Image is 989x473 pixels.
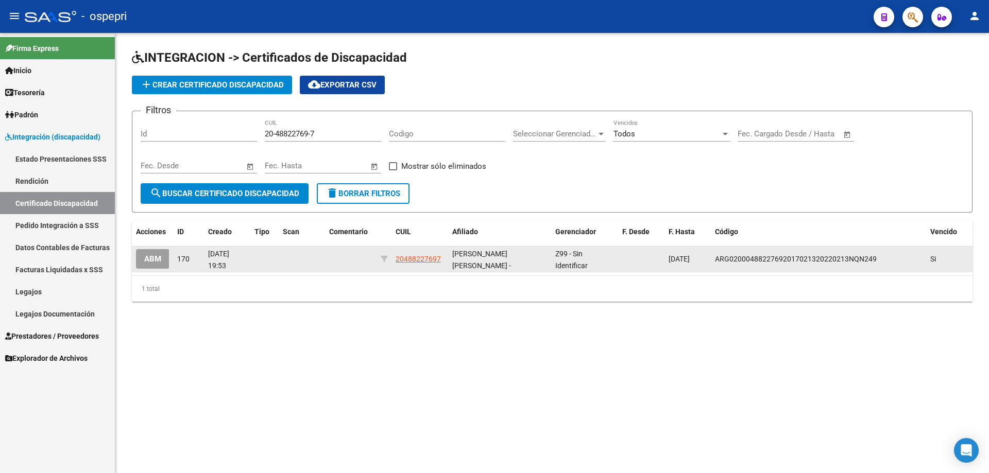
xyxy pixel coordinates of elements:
input: Fecha inicio [265,161,306,170]
h3: Filtros [141,103,176,117]
button: ABM [136,249,169,268]
button: Buscar Certificado Discapacidad [141,183,309,204]
span: Acciones [136,227,166,236]
span: Todos [613,129,635,138]
span: ARG02000488227692017021320220213NQN249 [715,255,877,263]
span: Crear Certificado Discapacidad [140,80,284,90]
span: ID [177,227,184,236]
mat-icon: delete [326,187,338,199]
input: Fecha fin [789,129,839,138]
span: Afiliado [452,227,478,236]
span: Inicio [5,65,31,76]
span: F. Hasta [669,227,695,236]
span: Tesorería [5,87,45,98]
input: Fecha fin [316,161,366,170]
span: [PERSON_NAME] [PERSON_NAME] - [452,250,511,270]
datatable-header-cell: F. Hasta [664,221,711,243]
span: Exportar CSV [308,80,377,90]
span: CUIL [396,227,411,236]
span: Explorador de Archivos [5,353,88,364]
datatable-header-cell: Gerenciador [551,221,618,243]
div: Open Intercom Messenger [954,438,979,463]
span: Buscar Certificado Discapacidad [150,189,299,198]
datatable-header-cell: CUIL [391,221,448,243]
span: Prestadores / Proveedores [5,330,99,342]
span: Creado [208,227,232,236]
datatable-header-cell: Código [711,221,926,243]
datatable-header-cell: F. Desde [618,221,664,243]
span: Padrón [5,109,38,120]
datatable-header-cell: Creado [204,221,250,243]
span: Código [715,227,738,236]
span: [DATE] 19:53 [208,250,229,270]
span: Scan [283,227,299,236]
button: Exportar CSV [300,76,385,94]
datatable-header-cell: Scan [279,221,325,243]
datatable-header-cell: Acciones [132,221,173,243]
span: - ospepri [81,5,127,28]
span: Vencido [930,227,957,236]
datatable-header-cell: Tipo [250,221,279,243]
span: Seleccionar Gerenciador [513,129,596,138]
span: 170 [177,255,190,263]
button: Open calendar [842,129,854,141]
datatable-header-cell: Afiliado [448,221,551,243]
span: Borrar Filtros [326,189,400,198]
span: [DATE] [669,255,690,263]
span: F. Desde [622,227,650,236]
input: Fecha inicio [141,161,182,170]
datatable-header-cell: Vencido [926,221,973,243]
span: Z99 - Sin Identificar [555,250,588,270]
button: Open calendar [369,161,381,172]
button: Open calendar [245,161,257,172]
span: ABM [144,255,161,264]
span: INTEGRACION -> Certificados de Discapacidad [132,50,407,65]
span: Gerenciador [555,227,596,236]
span: Tipo [254,227,269,236]
span: Comentario [329,227,368,236]
span: Firma Express [5,43,59,54]
button: Crear Certificado Discapacidad [132,76,292,94]
button: Borrar Filtros [317,183,410,204]
input: Fecha inicio [738,129,779,138]
mat-icon: add [140,78,152,91]
datatable-header-cell: ID [173,221,204,243]
span: Si [930,255,936,263]
mat-icon: search [150,187,162,199]
div: 1 total [132,276,973,302]
input: Fecha fin [192,161,242,170]
mat-icon: person [968,10,981,22]
span: Mostrar sólo eliminados [401,160,486,172]
span: 20488227697 [396,255,441,263]
mat-icon: cloud_download [308,78,320,91]
span: Integración (discapacidad) [5,131,100,143]
mat-icon: menu [8,10,21,22]
datatable-header-cell: Comentario [325,221,377,243]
